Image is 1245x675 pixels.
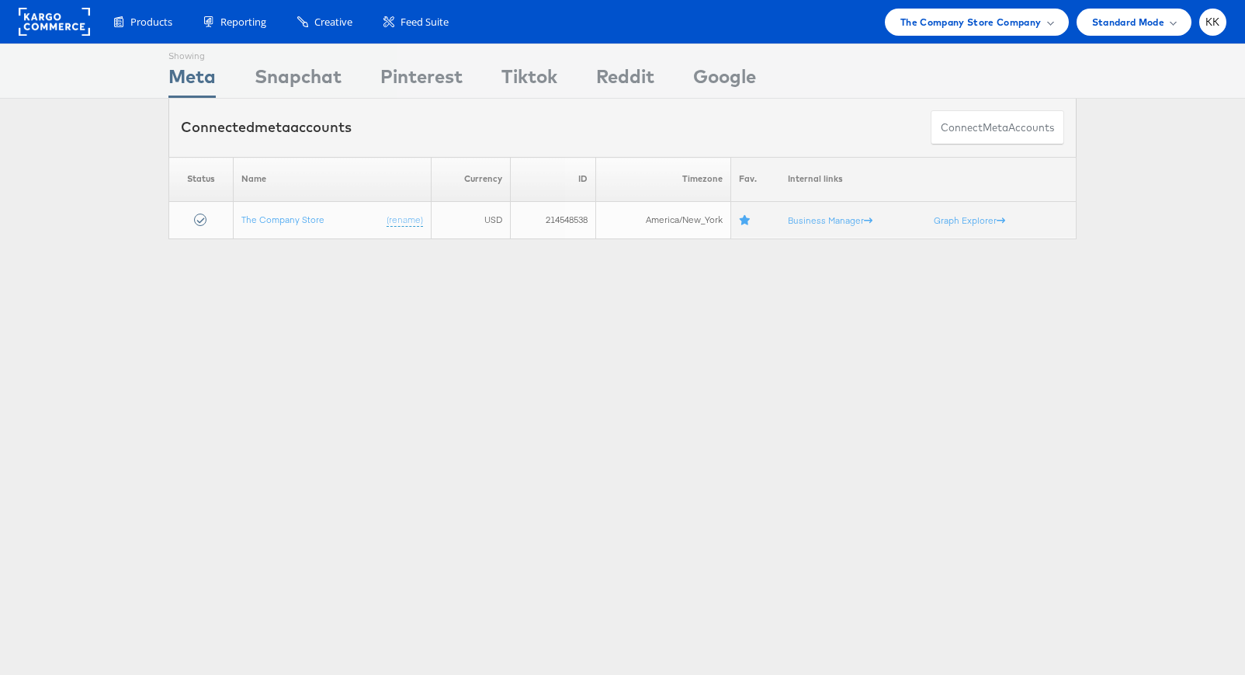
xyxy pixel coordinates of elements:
a: The Company Store [241,213,324,224]
span: Standard Mode [1092,14,1164,30]
div: Meta [168,63,216,98]
span: Products [130,15,172,30]
div: Showing [168,44,216,63]
th: Timezone [595,157,731,201]
div: Snapchat [255,63,342,98]
div: Google [693,63,756,98]
span: meta [255,118,290,136]
th: Currency [432,157,511,201]
a: Graph Explorer [934,214,1005,225]
span: Creative [314,15,352,30]
div: Connected accounts [181,117,352,137]
div: Pinterest [380,63,463,98]
div: Tiktok [501,63,557,98]
th: ID [511,157,595,201]
span: Reporting [220,15,266,30]
span: meta [983,120,1008,135]
a: (rename) [387,213,423,226]
a: Business Manager [788,214,872,225]
td: America/New_York [595,201,731,238]
td: USD [432,201,511,238]
span: The Company Store Company [900,14,1042,30]
th: Name [234,157,432,201]
button: ConnectmetaAccounts [931,110,1064,145]
span: KK [1205,17,1220,27]
div: Reddit [596,63,654,98]
td: 214548538 [511,201,595,238]
span: Feed Suite [401,15,449,30]
th: Status [169,157,234,201]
